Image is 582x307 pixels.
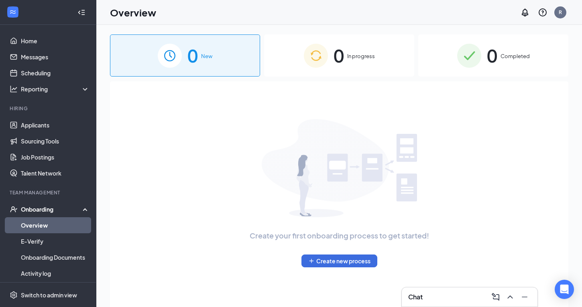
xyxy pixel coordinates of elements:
div: Open Intercom Messenger [555,280,574,299]
a: Home [21,33,90,49]
svg: Notifications [520,8,530,17]
div: Onboarding [21,205,83,213]
a: Talent Network [21,165,90,181]
span: 0 [334,42,344,69]
span: In progress [347,52,375,60]
div: R [559,9,562,16]
h1: Overview [110,6,156,19]
span: Create your first onboarding process to get started! [250,230,429,241]
a: Applicants [21,117,90,133]
svg: UserCheck [10,205,18,213]
div: Switch to admin view [21,291,77,299]
button: PlusCreate new process [301,254,377,267]
svg: WorkstreamLogo [9,8,17,16]
span: New [201,52,212,60]
button: Minimize [518,291,531,303]
span: 0 [187,42,198,69]
div: Reporting [21,85,90,93]
a: Sourcing Tools [21,133,90,149]
button: ChevronUp [504,291,517,303]
a: Overview [21,217,90,233]
a: E-Verify [21,233,90,249]
svg: Settings [10,291,18,299]
a: Scheduling [21,65,90,81]
svg: Minimize [520,292,529,302]
svg: Collapse [77,8,85,16]
a: Activity log [21,265,90,281]
div: Hiring [10,105,88,112]
svg: Analysis [10,85,18,93]
svg: Plus [308,258,315,264]
svg: ChevronUp [505,292,515,302]
a: Team [21,281,90,297]
svg: ComposeMessage [491,292,501,302]
div: Team Management [10,189,88,196]
span: 0 [487,42,497,69]
a: Onboarding Documents [21,249,90,265]
span: Completed [501,52,530,60]
a: Messages [21,49,90,65]
a: Job Postings [21,149,90,165]
button: ComposeMessage [489,291,502,303]
svg: QuestionInfo [538,8,547,17]
h3: Chat [408,293,423,301]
